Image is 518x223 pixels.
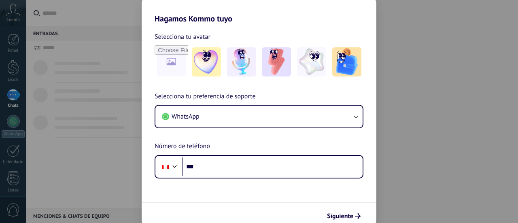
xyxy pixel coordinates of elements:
[155,141,210,152] span: Número de teléfono
[227,47,256,76] img: -2.jpeg
[332,47,361,76] img: -5.jpeg
[297,47,326,76] img: -4.jpeg
[155,91,256,102] span: Selecciona tu preferencia de soporte
[158,158,173,175] div: Peru: + 51
[323,209,364,223] button: Siguiente
[172,113,200,121] span: WhatsApp
[327,213,353,219] span: Siguiente
[262,47,291,76] img: -3.jpeg
[192,47,221,76] img: -1.jpeg
[155,106,363,127] button: WhatsApp
[155,32,210,42] span: Selecciona tu avatar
